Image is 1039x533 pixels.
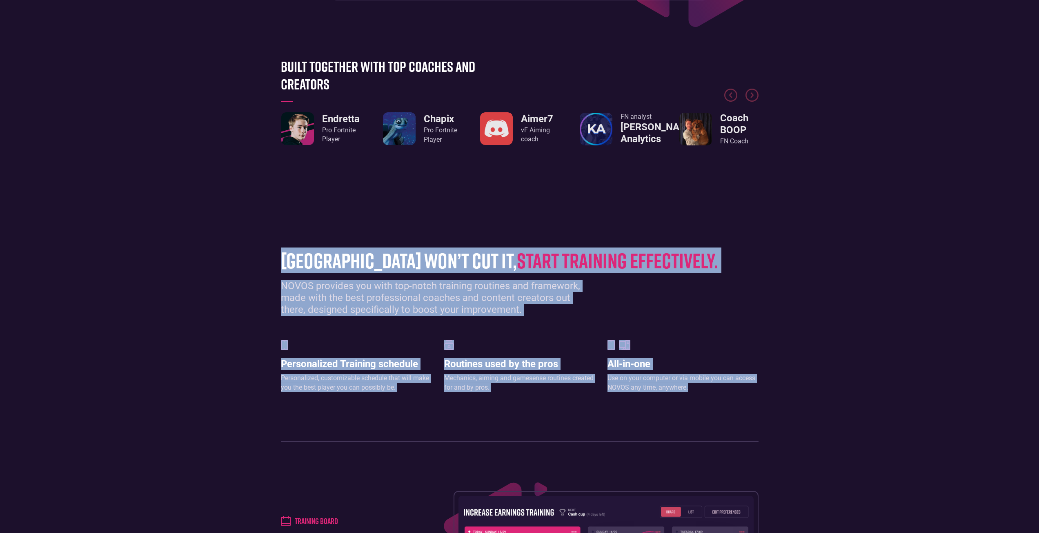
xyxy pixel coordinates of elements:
a: EndrettaPro FortnitePlayer [281,112,360,145]
div: 3 / 8 [480,112,559,145]
div: 1 / 8 [281,112,360,145]
div: FN analyst [621,112,696,121]
div: Next slide [745,89,759,109]
a: Aimer7vF Aiming coach [480,112,559,145]
h3: Aimer7 [521,113,559,125]
a: ChapixPro FortnitePlayer [383,112,457,145]
a: FN analyst[PERSON_NAME] Analytics [580,112,659,146]
h3: Personalized Training schedule [281,358,432,370]
h3: [PERSON_NAME] Analytics [621,121,696,145]
h1: [GEOGRAPHIC_DATA] won’t cut it, [281,249,746,272]
h3: Chapix [424,113,457,125]
div: NOVOS provides you with top-notch training routines and framework, made with the best professiona... [281,280,595,315]
div: Use on your computer or via mobile you can access NOVOS any time, anywhere. [607,374,759,392]
h4: Training board [295,516,338,526]
div: Personalized, customizable schedule that will make you the best player you can possibly be. [281,374,432,392]
div: Next slide [745,89,759,102]
h3: Coach BOOP [720,112,759,136]
div: vF Aiming coach [521,126,559,144]
div: Pro Fortnite Player [322,126,360,144]
div: 4 / 8 [580,112,659,146]
a: Coach BOOPFN Coach [679,112,759,146]
h3: Routines used by the pros [444,358,595,370]
h3: Endretta [322,113,360,125]
div: Previous slide [724,89,737,109]
div: FN Coach [720,137,759,146]
span: start training effectively. [517,248,718,273]
div: 5 / 8 [679,112,759,146]
div: 2 / 8 [380,112,460,145]
h3: All-in-one [607,358,759,370]
div: Mechanics, aiming and gamesense routines created for and by pros. [444,374,595,392]
div: Pro Fortnite Player [424,126,457,144]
